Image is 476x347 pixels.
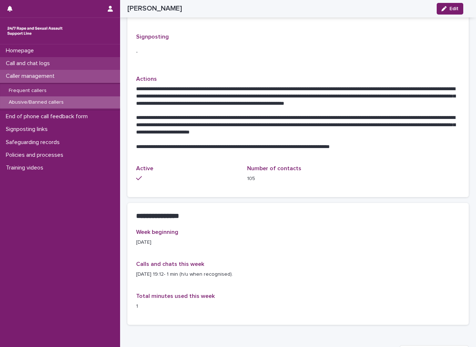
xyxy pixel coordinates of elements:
[136,76,157,82] span: Actions
[3,60,56,67] p: Call and chat logs
[3,99,70,105] p: Abusive/Banned callers
[136,261,204,267] span: Calls and chats this week
[127,4,182,13] h2: [PERSON_NAME]
[3,164,49,171] p: Training videos
[136,239,238,246] p: [DATE]
[437,3,463,15] button: Edit
[136,303,238,310] p: 1
[136,229,178,235] span: Week beginning
[136,34,169,40] span: Signposting
[3,113,94,120] p: End of phone call feedback form
[3,88,52,94] p: Frequent callers
[3,73,60,80] p: Caller management
[3,47,40,54] p: Homepage
[3,126,53,133] p: Signposting links
[136,293,215,299] span: Total minutes used this week
[3,139,66,146] p: Safeguarding records
[136,271,460,278] p: [DATE] 19:12- 1 min (h/u when recognised).
[6,24,64,38] img: rhQMoQhaT3yELyF149Cw
[136,165,153,171] span: Active
[247,165,301,171] span: Number of contacts
[449,6,459,11] span: Edit
[3,152,69,159] p: Policies and processes
[247,175,349,183] p: 105
[136,48,460,56] p: -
